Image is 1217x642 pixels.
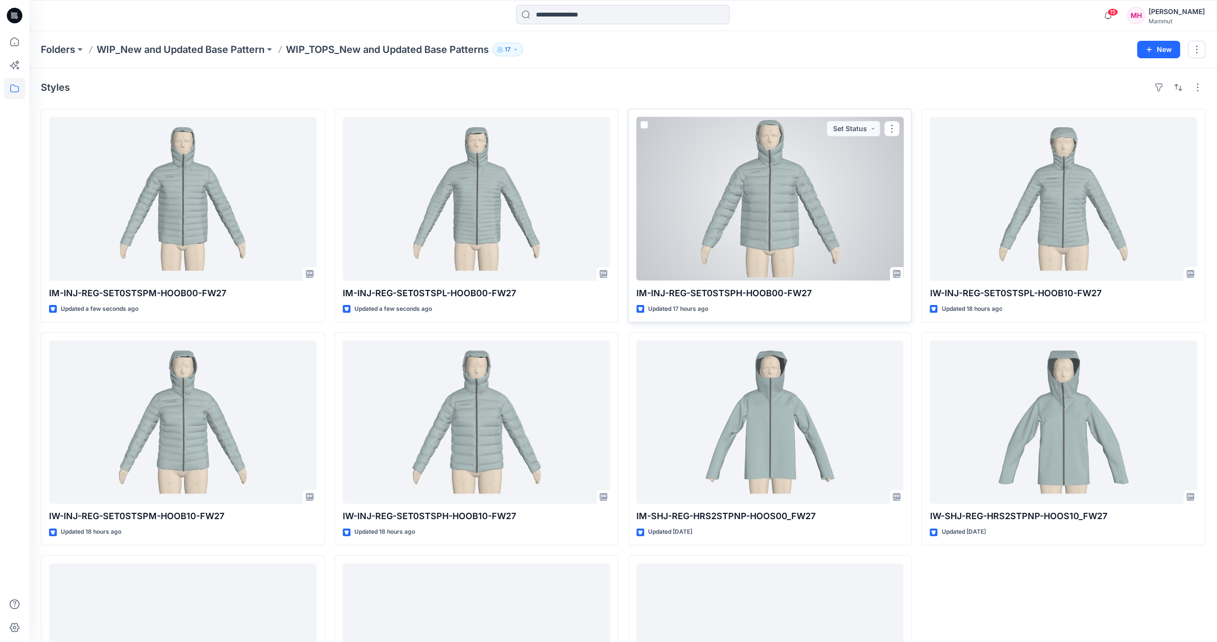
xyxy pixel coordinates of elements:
p: Updated 17 hours ago [648,304,708,314]
p: Updated a few seconds ago [354,304,432,314]
div: [PERSON_NAME] [1149,6,1205,17]
p: IW-INJ-REG-SET0STSPH-HOOB10-FW27 [343,509,610,523]
h4: Styles [41,82,70,93]
a: IM-SHJ-REG-HRS2STPNP-HOOS00_FW27 [636,340,904,504]
p: Updated 18 hours ago [61,527,121,537]
a: WIP_New and Updated Base Pattern [97,43,265,56]
a: IM-INJ-REG-SET0STSPH-HOOB00-FW27 [636,117,904,281]
p: IM-INJ-REG-SET0STSPL-HOOB00-FW27 [343,287,610,300]
button: New [1137,41,1180,58]
button: 17 [493,43,523,56]
p: Updated 18 hours ago [941,304,1002,314]
p: Updated [DATE] [648,527,692,537]
p: WIP_TOPS_New and Updated Base Patterns [286,43,489,56]
a: Folders [41,43,75,56]
p: IW-INJ-REG-SET0STSPL-HOOB10-FW27 [930,287,1197,300]
p: IM-SHJ-REG-HRS2STPNP-HOOS00_FW27 [636,509,904,523]
p: IM-INJ-REG-SET0STSPM-HOOB00-FW27 [49,287,317,300]
a: IW-SHJ-REG-HRS2STPNP-HOOS10_FW27 [930,340,1197,504]
a: IW-INJ-REG-SET0STSPH-HOOB10-FW27 [343,340,610,504]
p: IW-SHJ-REG-HRS2STPNP-HOOS10_FW27 [930,509,1197,523]
span: 15 [1107,8,1118,16]
a: IM-INJ-REG-SET0STSPL-HOOB00-FW27 [343,117,610,281]
a: IM-INJ-REG-SET0STSPM-HOOB00-FW27 [49,117,317,281]
p: IW-INJ-REG-SET0STSPM-HOOB10-FW27 [49,509,317,523]
a: IW-INJ-REG-SET0STSPL-HOOB10-FW27 [930,117,1197,281]
p: 17 [505,44,511,55]
p: IM-INJ-REG-SET0STSPH-HOOB00-FW27 [636,287,904,300]
div: MH [1127,7,1145,24]
div: Mammut [1149,17,1205,25]
p: Updated a few seconds ago [61,304,138,314]
p: Updated [DATE] [941,527,985,537]
a: IW-INJ-REG-SET0STSPM-HOOB10-FW27 [49,340,317,504]
p: Updated 18 hours ago [354,527,415,537]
